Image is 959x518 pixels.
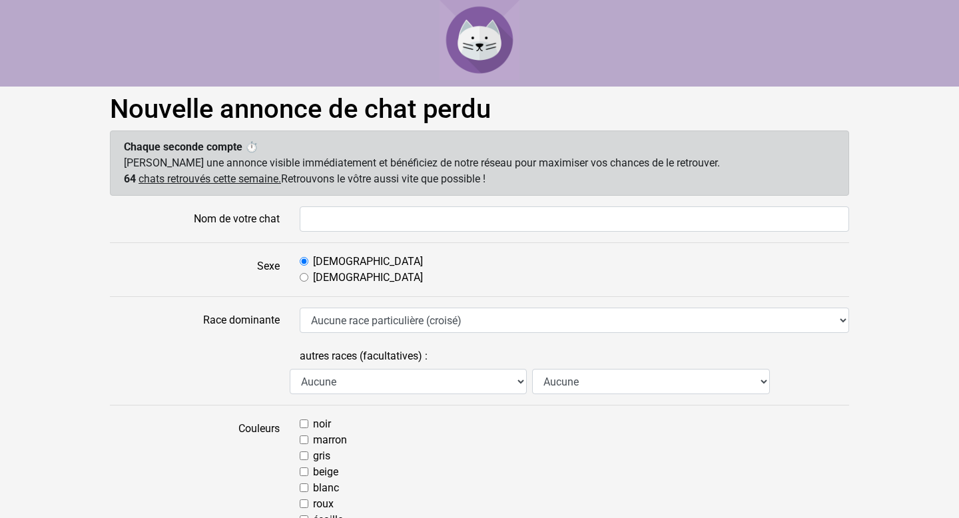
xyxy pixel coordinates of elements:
[300,257,308,266] input: [DEMOGRAPHIC_DATA]
[313,480,339,496] label: blanc
[313,496,334,512] label: roux
[100,254,290,286] label: Sexe
[313,432,347,448] label: marron
[300,273,308,282] input: [DEMOGRAPHIC_DATA]
[100,308,290,333] label: Race dominante
[313,448,330,464] label: gris
[313,254,423,270] label: [DEMOGRAPHIC_DATA]
[313,270,423,286] label: [DEMOGRAPHIC_DATA]
[100,206,290,232] label: Nom de votre chat
[110,93,849,125] h1: Nouvelle annonce de chat perdu
[139,172,281,185] u: chats retrouvés cette semaine.
[300,344,428,369] label: autres races (facultatives) :
[124,140,258,153] strong: Chaque seconde compte ⏱️
[124,172,136,185] span: 64
[313,416,331,432] label: noir
[110,130,849,196] div: [PERSON_NAME] une annonce visible immédiatement et bénéficiez de notre réseau pour maximiser vos ...
[313,464,338,480] label: beige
